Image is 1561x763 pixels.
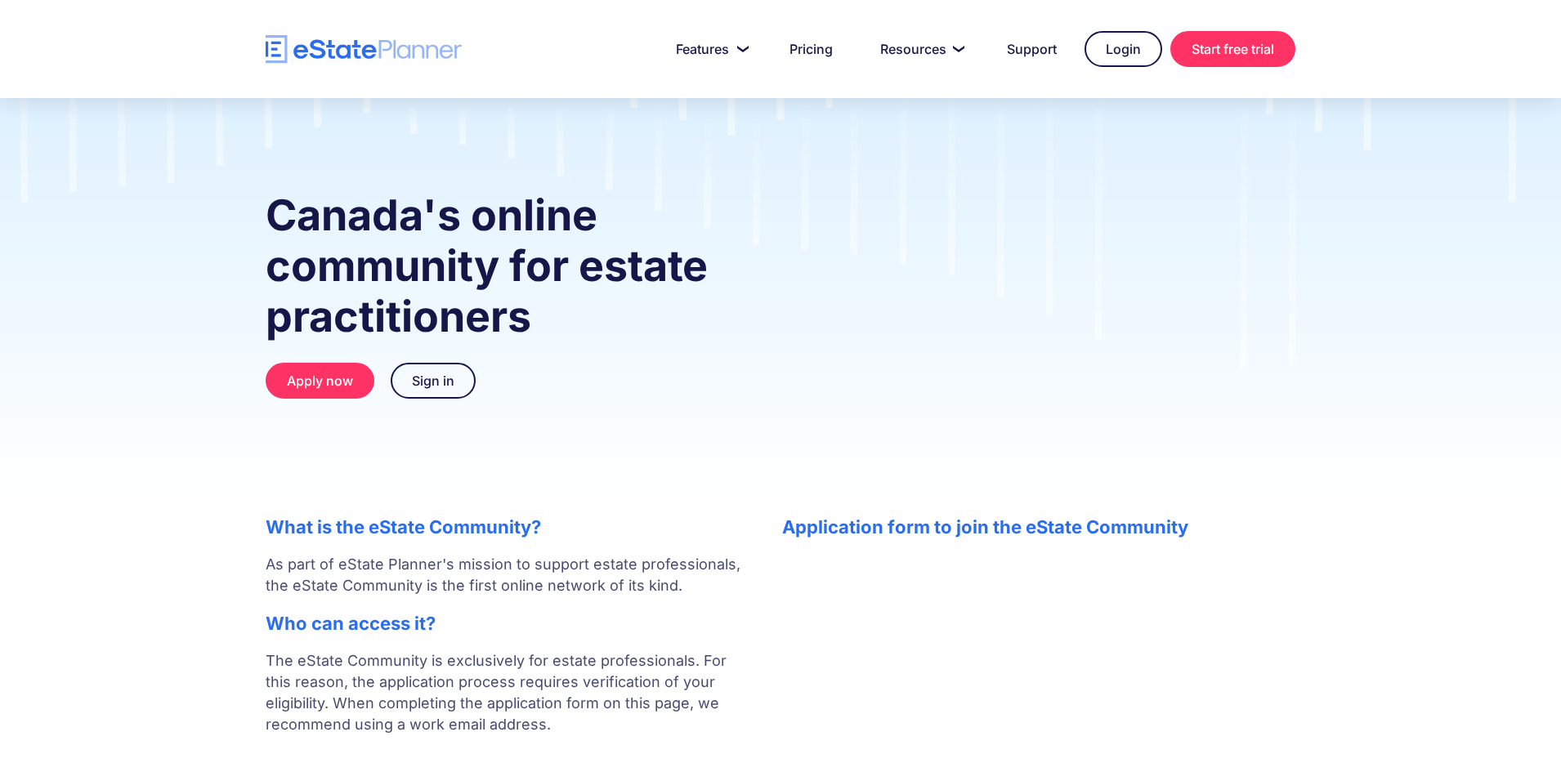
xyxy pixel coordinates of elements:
a: Login [1085,31,1162,67]
strong: Canada's online community for estate practitioners [266,190,708,342]
a: Pricing [770,33,852,65]
p: As part of eState Planner's mission to support estate professionals, the eState Community is the ... [266,554,749,596]
h2: Who can access it? [266,613,749,634]
a: Sign in [391,363,476,399]
a: Apply now [266,363,374,399]
a: Features [656,33,762,65]
a: Start free trial [1170,31,1295,67]
p: The eState Community is exclusively for estate professionals. For this reason, the application pr... [266,650,749,756]
iframe: Form 0 [782,554,1295,676]
a: home [266,35,462,64]
h2: What is the eState Community? [266,516,749,538]
a: Resources [861,33,979,65]
a: Support [987,33,1076,65]
h2: Application form to join the eState Community [782,516,1295,538]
